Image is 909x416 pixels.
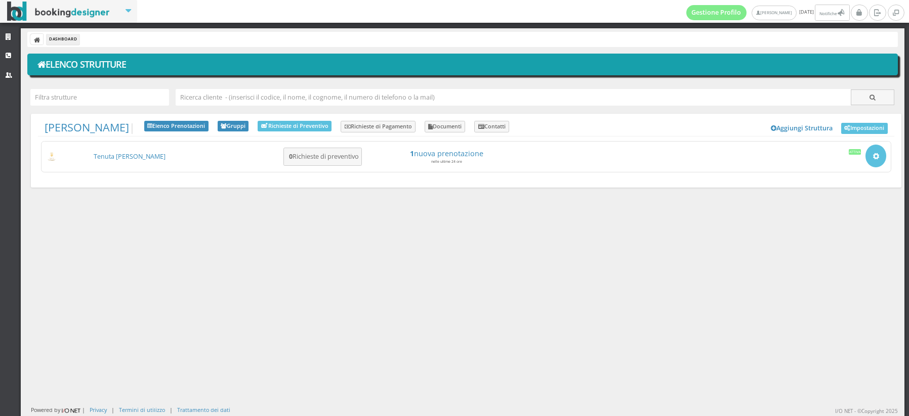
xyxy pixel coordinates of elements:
div: Powered by | [31,406,85,414]
a: Impostazioni [841,123,888,134]
a: [PERSON_NAME] [45,120,129,134]
span: [DATE] [686,5,851,21]
a: Richieste di Preventivo [258,121,332,131]
a: Elenco Prenotazioni [144,121,209,132]
li: Dashboard [47,34,79,45]
a: Gruppi [218,121,249,132]
div: | [111,406,114,413]
span: | [45,121,135,134]
input: Ricerca cliente - (inserisci il codice, il nome, il cognome, il numero di telefono o la mail) [176,89,851,106]
div: | [170,406,173,413]
a: Documenti [425,121,466,133]
a: Aggiungi Struttura [766,121,839,136]
button: Notifiche [815,5,849,21]
a: Contatti [474,121,509,133]
div: Attiva [849,149,861,154]
input: Filtra strutture [30,89,169,106]
img: c17ce5f8a98d11e9805da647fc135771_max100.png [46,153,58,161]
strong: 1 [410,149,414,158]
b: 0 [289,152,293,161]
a: [PERSON_NAME] [752,6,797,20]
a: Tenuta [PERSON_NAME] [94,152,166,161]
a: Privacy [90,406,107,413]
button: 0Richieste di preventivo [283,148,362,166]
img: BookingDesigner.com [7,2,110,21]
small: nelle ultime 24 ore [431,159,462,164]
h4: nuova prenotazione [369,149,524,158]
a: Trattamento dei dati [177,406,230,413]
a: Gestione Profilo [686,5,747,20]
h5: Richieste di preventivo [286,153,359,160]
a: Richieste di Pagamento [341,121,416,133]
h1: Elenco Strutture [34,56,891,73]
img: ionet_small_logo.png [60,406,82,414]
a: Termini di utilizzo [119,406,165,413]
a: 1nuova prenotazione [369,149,524,158]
